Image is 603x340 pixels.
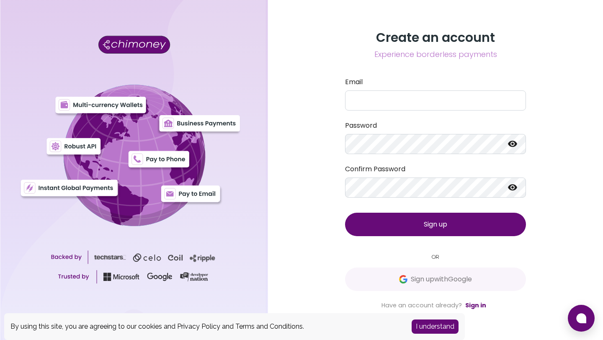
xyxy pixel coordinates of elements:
[345,253,526,261] small: OR
[345,268,526,291] button: GoogleSign upwithGoogle
[10,322,399,332] div: By using this site, you are agreeing to our cookies and and .
[412,319,459,334] button: Accept cookies
[345,77,526,87] label: Email
[345,30,526,45] h3: Create an account
[424,219,447,229] span: Sign up
[411,274,472,284] span: Sign up with Google
[235,322,303,330] a: Terms and Conditions
[345,164,526,174] label: Confirm Password
[568,305,595,332] button: Open chat window
[399,275,407,283] img: Google
[345,49,526,60] span: Experience borderless payments
[177,322,220,330] a: Privacy Policy
[465,301,486,309] a: Sign in
[381,301,462,309] span: Have an account already?
[345,213,526,236] button: Sign up
[345,121,526,131] label: Password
